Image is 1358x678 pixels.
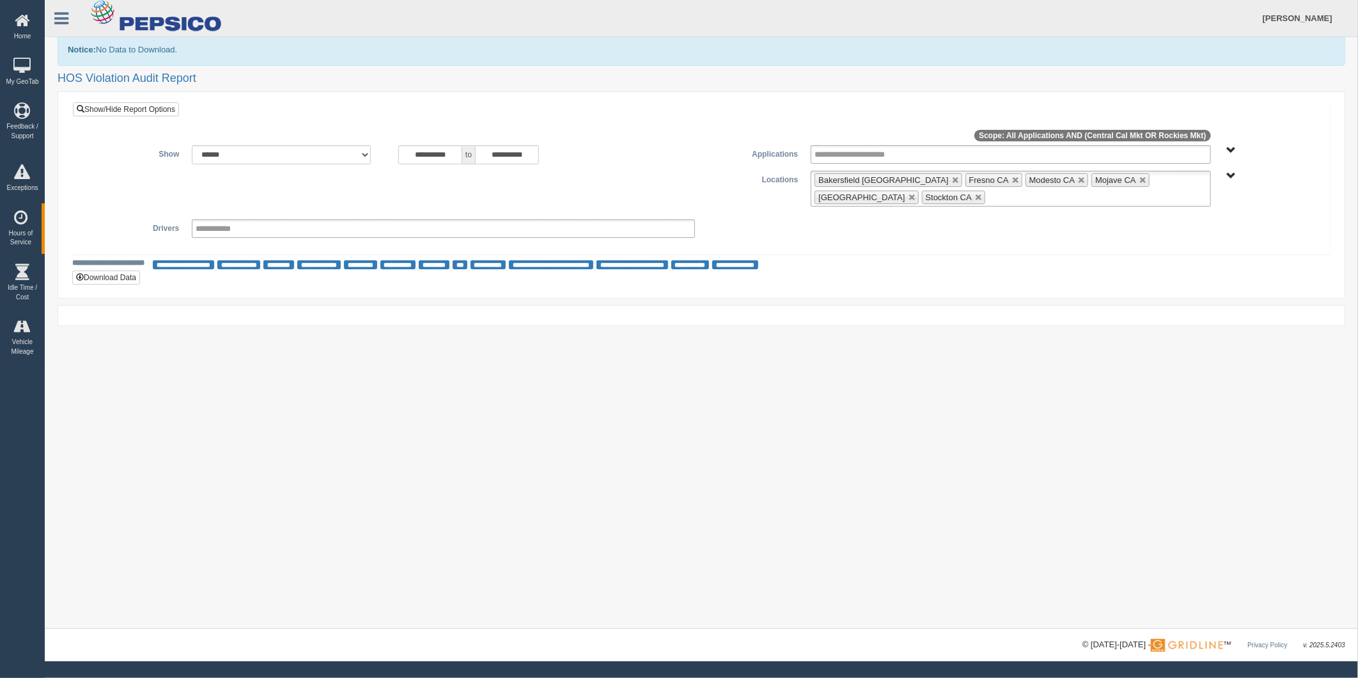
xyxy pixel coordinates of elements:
label: Show [82,145,185,161]
span: Modesto CA [1029,175,1075,185]
a: Privacy Policy [1247,642,1287,649]
img: Gridline [1151,639,1223,652]
h2: HOS Violation Audit Report [58,72,1345,85]
span: v. 2025.5.2403 [1304,642,1345,649]
b: Notice: [68,45,96,54]
label: Locations [701,171,804,186]
span: to [462,145,475,164]
span: Mojave CA [1095,175,1136,185]
span: [GEOGRAPHIC_DATA] [818,193,905,202]
div: © [DATE]-[DATE] - ™ [1082,638,1345,652]
label: Drivers [82,219,185,235]
label: Applications [701,145,804,161]
a: Show/Hide Report Options [73,102,179,116]
span: Bakersfield [GEOGRAPHIC_DATA] [818,175,948,185]
span: Scope: All Applications AND (Central Cal Mkt OR Rockies Mkt) [974,130,1210,141]
span: Fresno CA [969,175,1009,185]
button: Download Data [72,271,140,285]
span: Stockton CA [926,193,972,202]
